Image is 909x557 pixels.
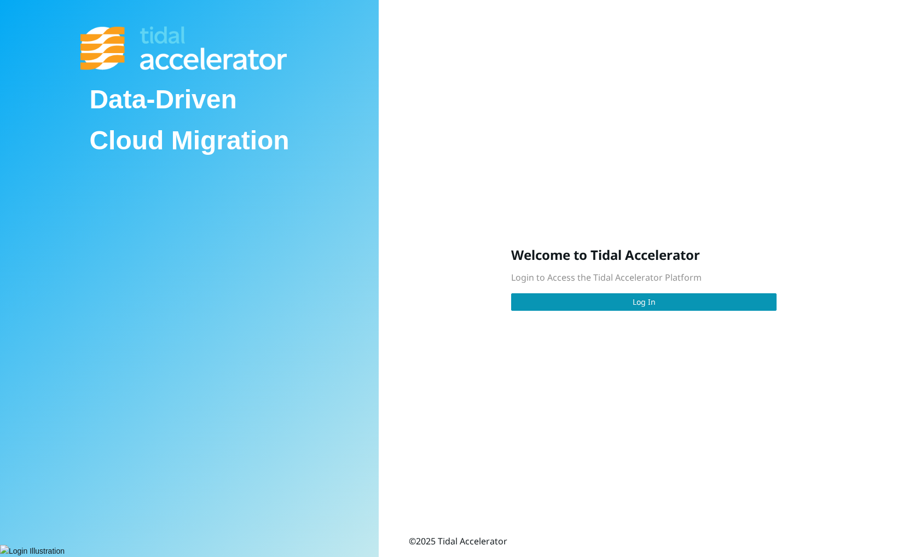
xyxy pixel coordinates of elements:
[511,246,776,264] h3: Welcome to Tidal Accelerator
[409,535,507,548] div: © 2025 Tidal Accelerator
[511,271,702,283] span: Login to Access the Tidal Accelerator Platform
[80,26,287,70] img: Tidal Accelerator Logo
[633,296,656,308] span: Log In
[80,70,298,170] div: Data-Driven Cloud Migration
[511,293,776,311] button: Log In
